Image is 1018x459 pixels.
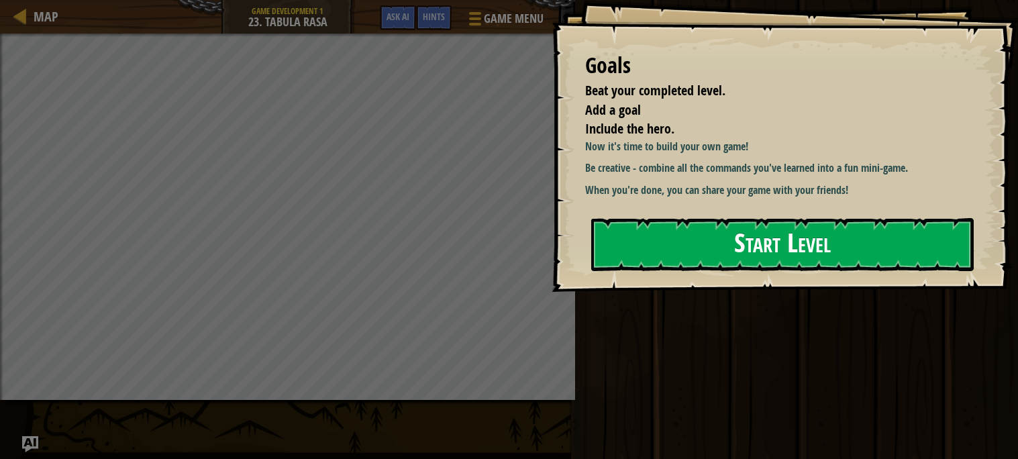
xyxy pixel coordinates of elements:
span: Include the hero. [585,119,674,138]
p: Be creative - combine all the commands you've learned into a fun mini-game. [585,160,971,176]
span: Hints [423,10,445,23]
button: Ask AI [22,436,38,452]
span: Add a goal [585,101,641,119]
span: Ask AI [387,10,409,23]
p: Now it's time to build your own game! [585,139,971,154]
span: Beat your completed level. [585,81,725,99]
span: Map [34,7,58,25]
button: Ask AI [380,5,416,30]
li: Include the hero. [568,119,968,139]
li: Add a goal [568,101,968,120]
span: Game Menu [484,10,544,28]
li: Beat your completed level. [568,81,968,101]
div: Goals [585,50,971,81]
p: When you're done, you can share your game with your friends! [585,183,971,198]
a: Map [27,7,58,25]
button: Game Menu [458,5,552,37]
button: Start Level [591,218,974,271]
